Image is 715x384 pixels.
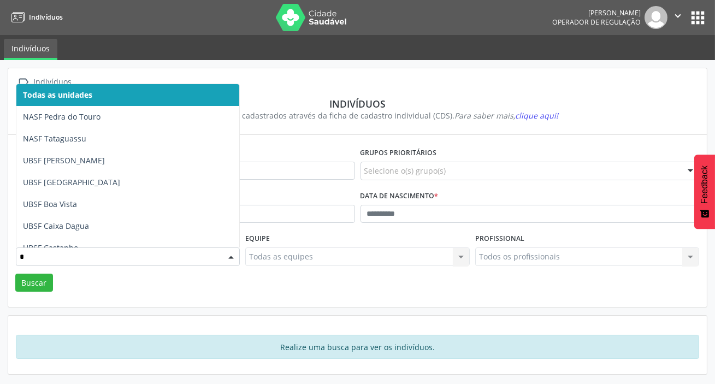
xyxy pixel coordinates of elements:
i: Para saber mais, [454,110,558,121]
button: Feedback - Mostrar pesquisa [694,155,715,229]
a: Indivíduos [4,39,57,60]
label: Grupos prioritários [361,145,437,162]
span: Todas as unidades [23,90,92,100]
span: Selecione o(s) grupo(s) [364,165,446,176]
i:  [16,74,32,90]
div: [PERSON_NAME] [552,8,641,17]
a: Indivíduos [8,8,63,26]
i:  [672,10,684,22]
label: Equipe [245,231,270,247]
button: Buscar [15,274,53,292]
span: UBSF [PERSON_NAME] [23,155,105,166]
button: apps [688,8,707,27]
button:  [667,6,688,29]
div: Visualize os indivíduos cadastrados através da ficha de cadastro individual (CDS). [23,110,692,121]
div: Indivíduos [32,74,74,90]
label: Data de nascimento [361,188,439,205]
span: UBSF Boa Vista [23,199,77,209]
span: UBSF Castanho [23,243,78,253]
span: NASF Tataguassu [23,133,86,144]
span: clique aqui! [515,110,558,121]
span: NASF Pedra do Touro [23,111,101,122]
div: Indivíduos [23,98,692,110]
span: Operador de regulação [552,17,641,27]
span: UBSF [GEOGRAPHIC_DATA] [23,177,120,187]
label: Profissional [475,231,524,247]
span: Indivíduos [29,13,63,22]
a:  Indivíduos [16,74,74,90]
span: UBSF Caixa Dagua [23,221,89,231]
img: img [645,6,667,29]
div: Realize uma busca para ver os indivíduos. [16,335,699,359]
span: Feedback [700,166,710,204]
